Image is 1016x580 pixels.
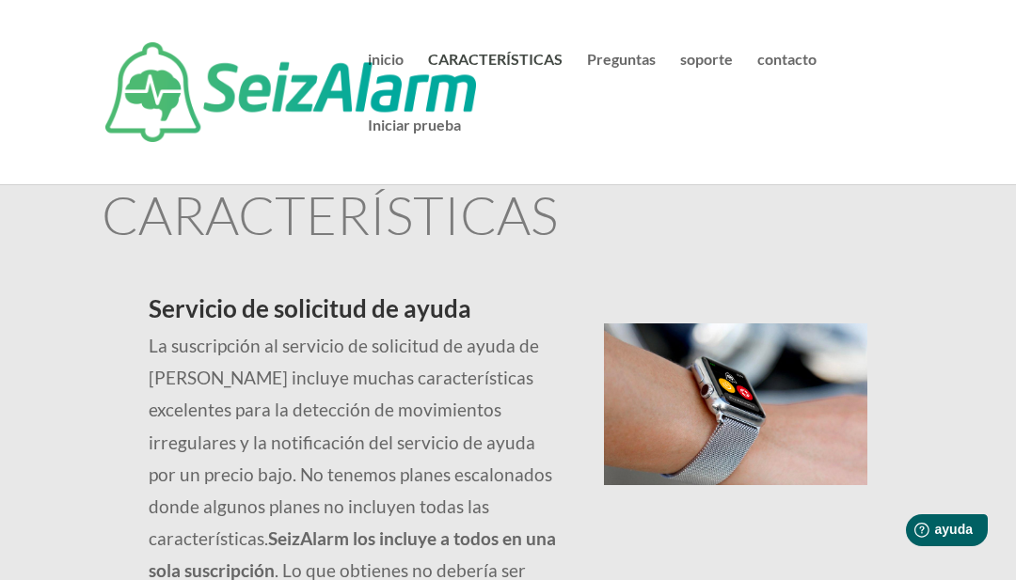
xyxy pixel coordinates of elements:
a: Preguntas [587,53,656,118]
h1: CARACTERÍSTICAS [102,188,914,250]
a: soporte [680,53,733,118]
img: Alarma de sesión [105,42,476,142]
img: alarma de sesión en la muñeca [604,323,867,485]
h2: Servicio de solicitud de ayuda [149,296,564,330]
a: contacto [757,53,817,118]
a: Iniciar prueba [368,118,461,184]
a: CARACTERÍSTICAS [428,53,563,118]
a: inicio [368,53,404,118]
iframe: Ayuda al lanzador de widgets [849,507,995,559]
